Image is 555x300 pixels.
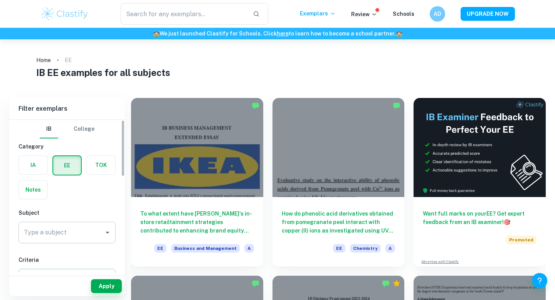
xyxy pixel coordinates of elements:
[36,55,51,66] a: Home
[19,156,47,174] button: IA
[87,156,115,174] button: TOK
[532,273,547,288] button: Help and Feedback
[18,256,116,264] h6: Criteria
[350,244,381,253] span: Chemistry
[396,30,402,37] span: 🏫
[40,120,94,138] div: Filter type choice
[351,10,377,19] p: Review
[19,180,47,199] button: Notes
[423,209,536,226] h6: Want full marks on your EE ? Get expert feedback from an IB examiner!
[393,11,414,17] a: Schools
[414,98,546,197] img: Thumbnail
[18,142,116,151] h6: Category
[131,98,263,266] a: To what extent have [PERSON_NAME]'s in-store retailtainment strategies contributed to enhancing b...
[414,98,546,266] a: Want full marks on yourEE? Get expert feedback from an IB examiner!PromotedAdvertise with Clastify
[272,98,405,266] a: How do phenolic acid derivatives obtained from pomegranate peel interact with copper (II) ions as...
[171,244,240,253] span: Business and Management
[252,102,259,110] img: Marked
[430,6,445,22] button: AD
[385,244,395,253] span: A
[277,30,289,37] a: here
[506,236,536,244] span: Promoted
[2,29,553,38] h6: We just launched Clastify for Schools. Click to learn how to become a school partner.
[153,30,160,37] span: 🏫
[461,7,515,21] button: UPGRADE NOW
[9,98,125,120] h6: Filter exemplars
[154,244,166,253] span: EE
[252,280,259,287] img: Marked
[40,120,58,138] button: IB
[244,244,254,253] span: A
[40,6,89,22] img: Clastify logo
[393,102,400,110] img: Marked
[91,279,122,293] button: Apply
[421,259,459,265] a: Advertise with Clastify
[333,244,345,253] span: EE
[74,120,94,138] button: College
[65,56,72,64] p: EE
[140,209,254,235] h6: To what extent have [PERSON_NAME]'s in-store retailtainment strategies contributed to enhancing b...
[382,280,390,287] img: Marked
[393,280,400,287] div: Premium
[433,10,442,18] h6: AD
[18,209,116,217] h6: Subject
[282,209,395,235] h6: How do phenolic acid derivatives obtained from pomegranate peel interact with copper (II) ions as...
[121,3,247,25] input: Search for any exemplars...
[18,269,116,283] button: Select
[300,9,336,18] p: Exemplars
[36,66,519,79] h1: IB EE examples for all subjects
[504,219,510,225] span: 🎯
[53,156,81,175] button: EE
[102,227,113,238] button: Open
